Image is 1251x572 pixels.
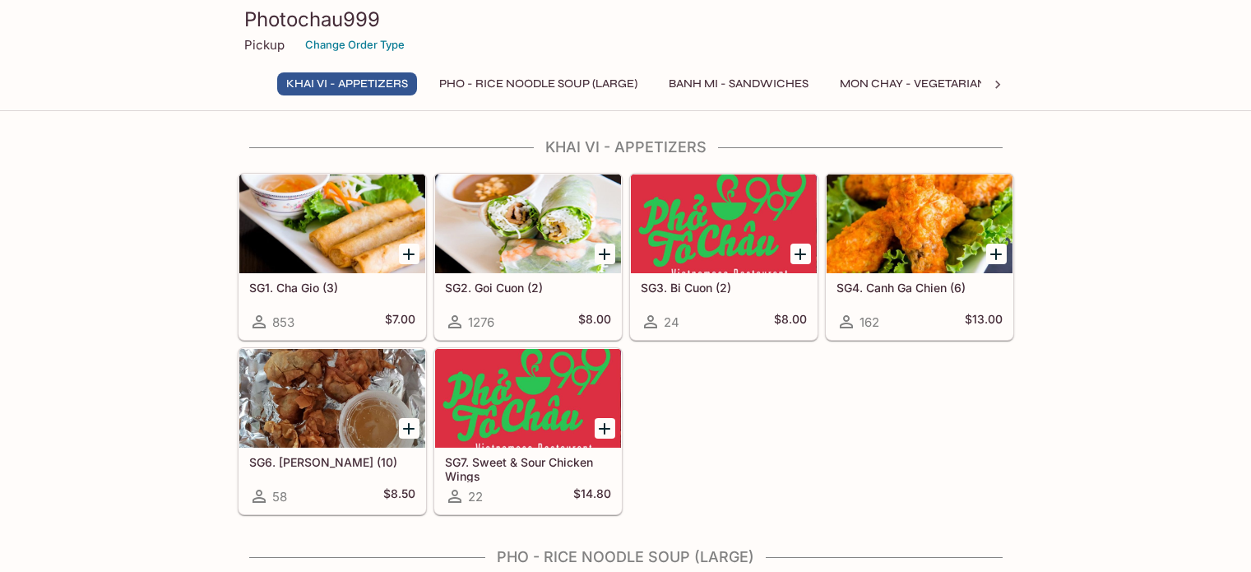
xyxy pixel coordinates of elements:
[298,32,412,58] button: Change Order Type
[239,174,425,273] div: SG1. Cha Gio (3)
[244,37,285,53] p: Pickup
[249,455,415,469] h5: SG6. [PERSON_NAME] (10)
[239,349,425,448] div: SG6. Hoanh Thanh Chien (10)
[445,455,611,482] h5: SG7. Sweet & Sour Chicken Wings
[859,314,879,330] span: 162
[468,314,494,330] span: 1276
[630,174,818,340] a: SG3. Bi Cuon (2)24$8.00
[238,548,1014,566] h4: Pho - Rice Noodle Soup (Large)
[238,138,1014,156] h4: Khai Vi - Appetizers
[435,174,621,273] div: SG2. Goi Cuon (2)
[399,418,419,439] button: Add SG6. Hoanh Thanh Chien (10)
[239,174,426,340] a: SG1. Cha Gio (3)853$7.00
[468,489,483,505] span: 22
[249,281,415,295] h5: SG1. Cha Gio (3)
[660,72,818,95] button: Banh Mi - Sandwiches
[399,244,419,264] button: Add SG1. Cha Gio (3)
[383,486,415,506] h5: $8.50
[277,72,417,95] button: Khai Vi - Appetizers
[385,312,415,332] h5: $7.00
[965,312,1003,332] h5: $13.00
[831,72,1050,95] button: Mon Chay - Vegetarian Entrees
[244,7,1008,32] h3: Photochau999
[790,244,811,264] button: Add SG3. Bi Cuon (2)
[239,348,426,514] a: SG6. [PERSON_NAME] (10)58$8.50
[595,244,615,264] button: Add SG2. Goi Cuon (2)
[826,174,1013,340] a: SG4. Canh Ga Chien (6)162$13.00
[434,348,622,514] a: SG7. Sweet & Sour Chicken Wings22$14.80
[578,312,611,332] h5: $8.00
[641,281,807,295] h5: SG3. Bi Cuon (2)
[986,244,1007,264] button: Add SG4. Canh Ga Chien (6)
[836,281,1003,295] h5: SG4. Canh Ga Chien (6)
[664,314,679,330] span: 24
[827,174,1012,273] div: SG4. Canh Ga Chien (6)
[430,72,646,95] button: Pho - Rice Noodle Soup (Large)
[272,489,287,505] span: 58
[445,281,611,295] h5: SG2. Goi Cuon (2)
[595,418,615,439] button: Add SG7. Sweet & Sour Chicken Wings
[435,349,621,448] div: SG7. Sweet & Sour Chicken Wings
[631,174,817,273] div: SG3. Bi Cuon (2)
[272,314,294,330] span: 853
[774,312,807,332] h5: $8.00
[573,486,611,506] h5: $14.80
[434,174,622,340] a: SG2. Goi Cuon (2)1276$8.00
